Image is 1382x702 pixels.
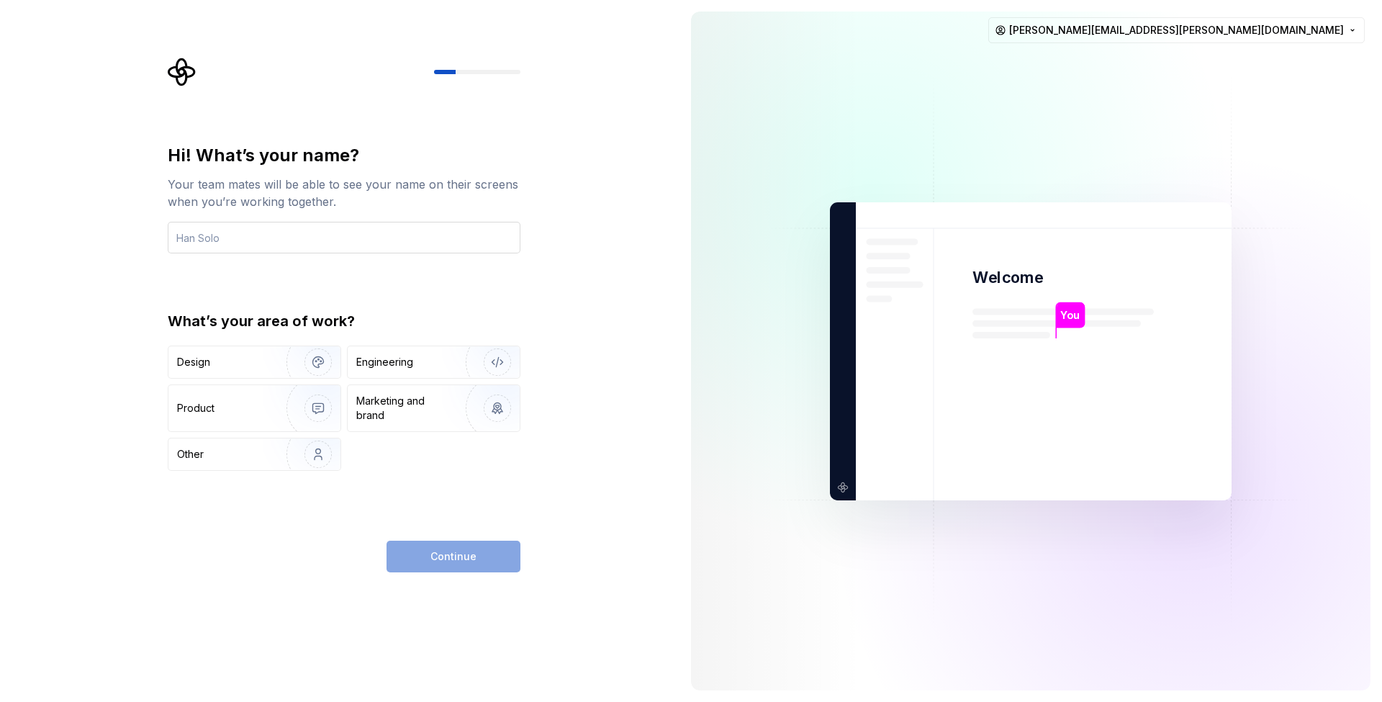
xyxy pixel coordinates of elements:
div: What’s your area of work? [168,311,520,331]
svg: Supernova Logo [168,58,197,86]
div: Engineering [356,355,413,369]
div: Marketing and brand [356,394,453,423]
input: Han Solo [168,222,520,253]
p: Welcome [972,267,1043,288]
span: [PERSON_NAME][EMAIL_ADDRESS][PERSON_NAME][DOMAIN_NAME] [1009,23,1344,37]
p: You [1060,307,1080,323]
div: Design [177,355,210,369]
div: Hi! What’s your name? [168,144,520,167]
div: Product [177,401,214,415]
div: Other [177,447,204,462]
div: Your team mates will be able to see your name on their screens when you’re working together. [168,176,520,210]
button: [PERSON_NAME][EMAIL_ADDRESS][PERSON_NAME][DOMAIN_NAME] [988,17,1365,43]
